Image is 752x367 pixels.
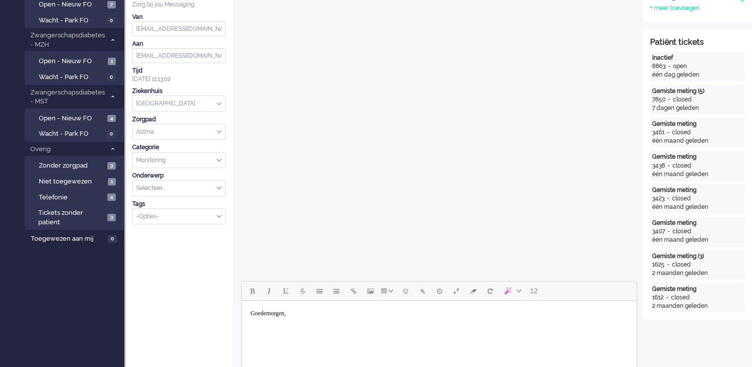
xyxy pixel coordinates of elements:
[665,162,672,170] div: -
[652,137,743,145] div: één maand geleden
[448,282,465,299] button: Fullscreen
[39,161,105,171] span: Zonder zorgpad
[431,282,448,299] button: Delay message
[132,87,226,95] div: Ziekenhuis
[29,176,123,186] a: Niet toegewezen 1
[652,54,743,62] div: Inactief
[672,194,691,203] div: closed
[652,252,743,261] div: Gemiste meting (3)
[672,227,691,236] div: closed
[107,162,116,170] span: 3
[29,128,123,139] a: Wacht - Park FO 0
[397,282,414,299] button: Emoticons
[29,31,106,49] span: Zwangerschapsdiabetes - MZH
[652,71,743,79] div: één dag geleden
[672,261,691,269] div: closed
[29,112,123,123] a: Open - Nieuw FO 4
[652,95,666,104] div: 7850
[525,282,542,299] button: 12
[362,282,379,299] button: Insert/edit image
[650,4,699,12] div: + meer toevoegen
[39,57,105,66] span: Open - Nieuw FO
[132,143,226,152] div: Categorie
[39,129,104,139] span: Wacht - Park FO
[652,128,665,137] div: 3461
[665,227,672,236] div: -
[132,208,226,225] div: Select Tags
[132,40,226,48] div: Aan
[39,73,104,82] span: Wacht - Park FO
[672,162,691,170] div: closed
[671,293,690,302] div: closed
[652,104,743,112] div: 7 dagen geleden
[482,282,499,299] button: Reset content
[132,67,226,84] div: [DATE] 11:13:02
[465,282,482,299] button: Clear formatting
[673,95,692,104] div: closed
[652,194,665,203] div: 3423
[652,261,665,269] div: 1625
[664,293,671,302] div: -
[107,17,116,24] span: 0
[132,0,226,9] div: Zorg bij jou Messaging
[345,282,362,299] button: Insert/edit link
[107,193,116,201] span: 4
[652,62,666,71] div: 8863
[652,186,743,194] div: Gemiste meting
[666,62,673,71] div: -
[107,74,116,81] span: 0
[652,269,743,277] div: 2 maanden geleden
[260,282,277,299] button: Italic
[652,302,743,310] div: 2 maanden geleden
[311,282,328,299] button: Bullet list
[328,282,345,299] button: Numbered list
[379,282,397,299] button: Table
[652,87,743,95] div: Gemiste meting (5)
[652,120,743,128] div: Gemiste meting
[29,233,124,244] a: Toegewezen aan mij 0
[132,115,226,124] div: Zorgpad
[652,293,664,302] div: 1612
[29,71,123,82] a: Wacht - Park FO 0
[652,219,743,227] div: Gemiste meting
[652,170,743,179] div: één maand geleden
[666,95,673,104] div: -
[107,115,116,122] span: 4
[650,37,745,48] div: Patiënt tickets
[652,285,743,293] div: Gemiste meting
[108,58,116,65] span: 1
[29,145,106,154] span: Overig
[39,114,105,123] span: Open - Nieuw FO
[665,128,672,137] div: -
[31,234,105,244] span: Toegewezen aan mij
[29,191,123,202] a: Telefonie 4
[132,172,226,180] div: Onderwerp
[665,194,672,203] div: -
[530,287,538,295] span: 12
[29,207,123,227] a: Tickets zonder patient 3
[414,282,431,299] button: Add attachment
[652,236,743,244] div: één maand geleden
[499,282,525,299] button: AI
[107,214,116,221] span: 3
[132,200,226,208] div: Tags
[29,55,123,66] a: Open - Nieuw FO 1
[652,153,743,161] div: Gemiste meting
[652,227,665,236] div: 3407
[39,177,105,186] span: Niet toegewezen
[39,193,105,202] span: Telefonie
[673,62,687,71] div: open
[294,282,311,299] button: Strikethrough
[108,235,117,243] span: 0
[29,88,106,106] span: Zwangerschapsdiabetes - MST
[652,203,743,211] div: één maand geleden
[39,16,104,25] span: Wacht - Park FO
[652,162,665,170] div: 3438
[107,1,116,8] span: 7
[672,128,691,137] div: closed
[38,208,104,227] span: Tickets zonder patient
[244,282,260,299] button: Bold
[132,67,226,75] div: Tijd
[277,282,294,299] button: Underline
